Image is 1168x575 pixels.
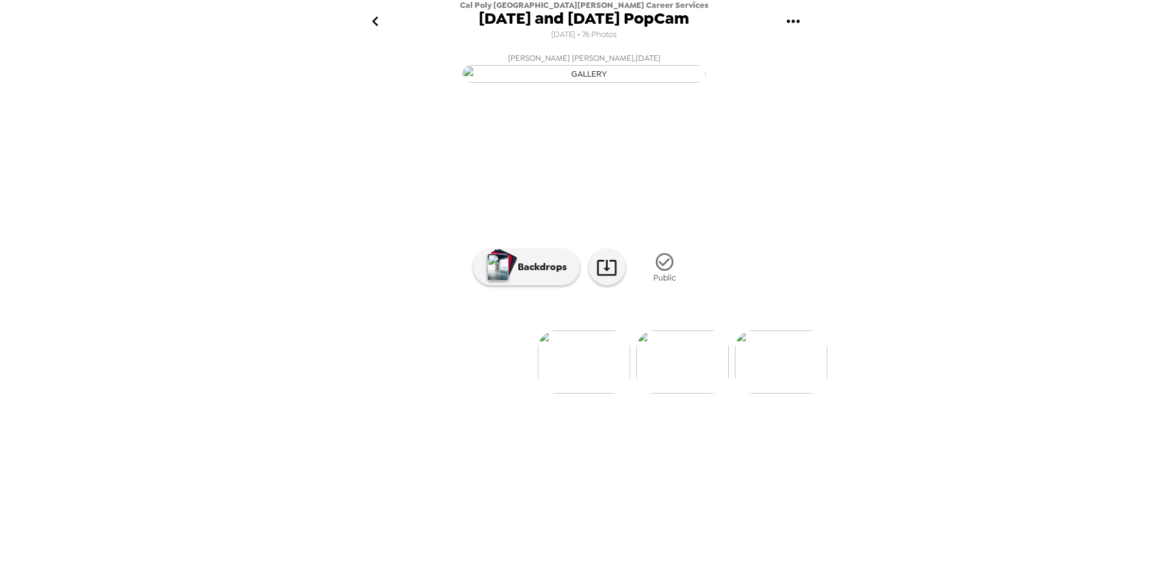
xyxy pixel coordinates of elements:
[551,27,617,43] span: [DATE] • 76 Photos
[538,330,630,394] img: gallery
[479,10,689,27] span: [DATE] and [DATE] PopCam
[634,245,695,290] button: Public
[735,330,827,394] img: gallery
[653,273,676,283] span: Public
[512,260,567,274] p: Backdrops
[341,47,827,86] button: [PERSON_NAME] [PERSON_NAME],[DATE]
[773,2,813,41] button: gallery menu
[473,249,580,285] button: Backdrops
[636,330,729,394] img: gallery
[355,2,395,41] button: go back
[462,65,706,83] img: gallery
[508,51,661,65] span: [PERSON_NAME] [PERSON_NAME] , [DATE]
